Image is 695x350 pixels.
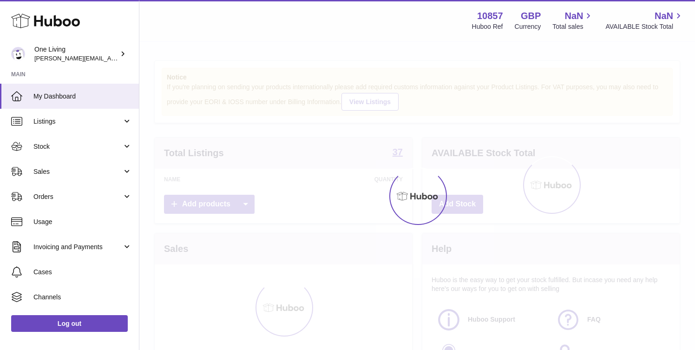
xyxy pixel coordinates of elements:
span: My Dashboard [33,92,132,101]
span: Invoicing and Payments [33,243,122,251]
span: NaN [564,10,583,22]
span: NaN [655,10,673,22]
span: Cases [33,268,132,277]
strong: 10857 [477,10,503,22]
strong: GBP [521,10,541,22]
div: Huboo Ref [472,22,503,31]
span: [PERSON_NAME][EMAIL_ADDRESS][DOMAIN_NAME] [34,54,186,62]
span: Channels [33,293,132,302]
span: Usage [33,218,132,226]
div: Currency [515,22,541,31]
div: One Living [34,45,118,63]
a: Log out [11,315,128,332]
span: Sales [33,167,122,176]
a: NaN Total sales [552,10,594,31]
span: AVAILABLE Stock Total [605,22,684,31]
span: Listings [33,117,122,126]
img: Jessica@oneliving.com [11,47,25,61]
a: NaN AVAILABLE Stock Total [605,10,684,31]
span: Orders [33,192,122,201]
span: Total sales [552,22,594,31]
span: Stock [33,142,122,151]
